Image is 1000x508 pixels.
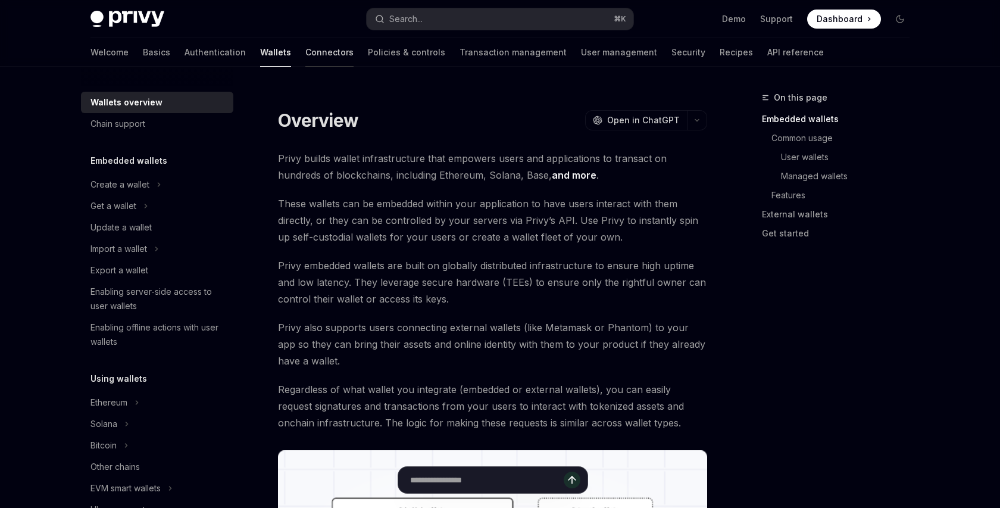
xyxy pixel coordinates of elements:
[81,413,233,435] button: Toggle Solana section
[90,263,148,278] div: Export a wallet
[81,92,233,113] a: Wallets overview
[90,199,136,213] div: Get a wallet
[581,38,657,67] a: User management
[762,205,919,224] a: External wallets
[762,224,919,243] a: Get started
[81,281,233,317] a: Enabling server-side access to user wallets
[774,91,827,105] span: On this page
[90,38,129,67] a: Welcome
[90,481,161,495] div: EVM smart wallets
[90,95,162,110] div: Wallets overview
[90,177,149,192] div: Create a wallet
[890,10,910,29] button: Toggle dark mode
[81,217,233,238] a: Update a wallet
[762,129,919,148] a: Common usage
[90,320,226,349] div: Enabling offline actions with user wallets
[807,10,881,29] a: Dashboard
[185,38,246,67] a: Authentication
[81,195,233,217] button: Toggle Get a wallet section
[367,8,633,30] button: Open search
[90,372,147,386] h5: Using wallets
[81,456,233,478] a: Other chains
[81,317,233,353] a: Enabling offline actions with user wallets
[720,38,753,67] a: Recipes
[614,14,626,24] span: ⌘ K
[762,186,919,205] a: Features
[90,154,167,168] h5: Embedded wallets
[585,110,687,130] button: Open in ChatGPT
[90,242,147,256] div: Import a wallet
[90,438,117,453] div: Bitcoin
[564,472,580,488] button: Send message
[762,110,919,129] a: Embedded wallets
[90,395,127,410] div: Ethereum
[90,417,117,431] div: Solana
[90,117,145,131] div: Chain support
[460,38,567,67] a: Transaction management
[760,13,793,25] a: Support
[762,148,919,167] a: User wallets
[722,13,746,25] a: Demo
[817,13,862,25] span: Dashboard
[278,195,707,245] span: These wallets can be embedded within your application to have users interact with them directly, ...
[81,238,233,260] button: Toggle Import a wallet section
[90,220,152,235] div: Update a wallet
[81,392,233,413] button: Toggle Ethereum section
[552,169,596,182] a: and more
[81,435,233,456] button: Toggle Bitcoin section
[410,467,564,493] input: Ask a question...
[81,174,233,195] button: Toggle Create a wallet section
[90,460,140,474] div: Other chains
[81,478,233,499] button: Toggle EVM smart wallets section
[90,11,164,27] img: dark logo
[305,38,354,67] a: Connectors
[767,38,824,67] a: API reference
[81,260,233,281] a: Export a wallet
[278,381,707,431] span: Regardless of what wallet you integrate (embedded or external wallets), you can easily request si...
[278,110,358,131] h1: Overview
[278,150,707,183] span: Privy builds wallet infrastructure that empowers users and applications to transact on hundreds o...
[671,38,705,67] a: Security
[607,114,680,126] span: Open in ChatGPT
[143,38,170,67] a: Basics
[278,257,707,307] span: Privy embedded wallets are built on globally distributed infrastructure to ensure high uptime and...
[762,167,919,186] a: Managed wallets
[389,12,423,26] div: Search...
[90,285,226,313] div: Enabling server-side access to user wallets
[81,113,233,135] a: Chain support
[368,38,445,67] a: Policies & controls
[278,319,707,369] span: Privy also supports users connecting external wallets (like Metamask or Phantom) to your app so t...
[260,38,291,67] a: Wallets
